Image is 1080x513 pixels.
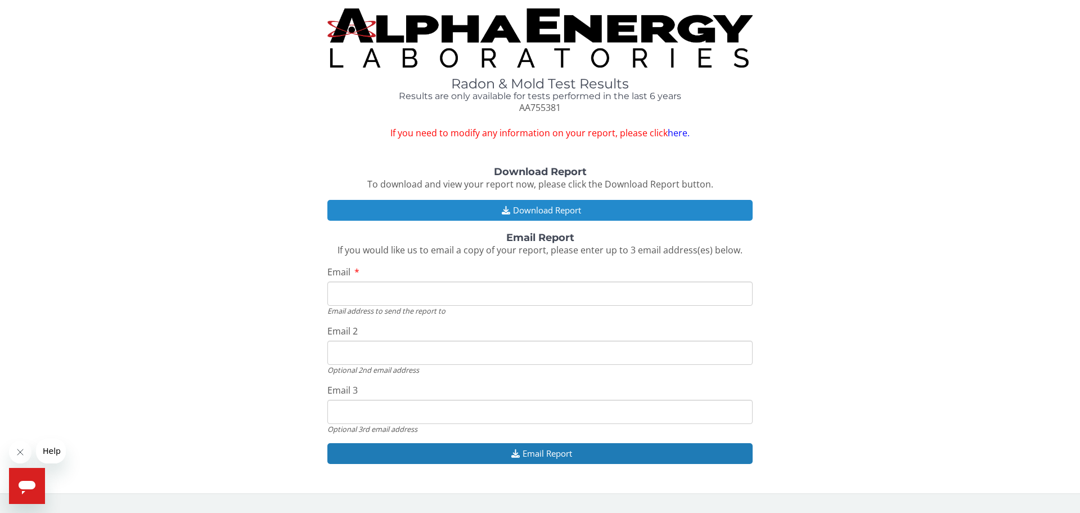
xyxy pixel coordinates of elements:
span: If you would like us to email a copy of your report, please enter up to 3 email address(es) below. [337,244,742,256]
span: If you need to modify any information on your report, please click [327,127,753,140]
span: Email [327,266,350,278]
span: AA755381 [519,101,561,114]
button: Email Report [327,443,753,464]
div: Optional 3rd email address [327,424,753,434]
button: Download Report [327,200,753,221]
iframe: Close message [9,441,31,463]
span: To download and view your report now, please click the Download Report button. [367,178,713,190]
strong: Email Report [506,231,574,244]
h4: Results are only available for tests performed in the last 6 years [327,91,753,101]
div: Email address to send the report to [327,306,753,316]
span: Email 2 [327,325,358,337]
div: Optional 2nd email address [327,365,753,375]
iframe: Message from company [36,439,66,463]
span: Email 3 [327,384,358,396]
img: TightCrop.jpg [327,8,753,68]
a: here. [668,127,690,139]
iframe: Button to launch messaging window [9,468,45,504]
h1: Radon & Mold Test Results [327,77,753,91]
strong: Download Report [494,166,587,178]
